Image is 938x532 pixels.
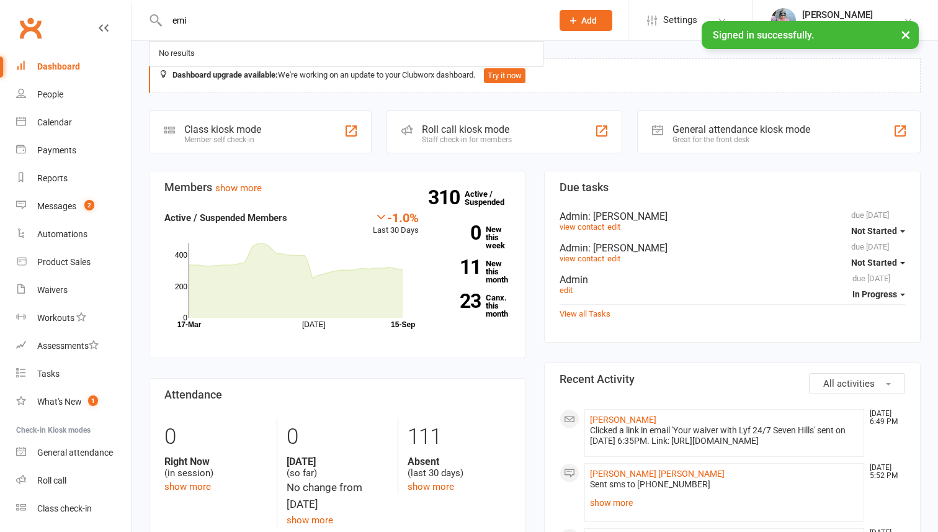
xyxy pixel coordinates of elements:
div: What's New [37,397,82,407]
a: Waivers [16,276,131,304]
a: [PERSON_NAME] [590,415,656,425]
a: Clubworx [15,12,46,43]
a: [PERSON_NAME] [PERSON_NAME] [590,469,725,479]
button: × [895,21,917,48]
strong: Right Now [164,456,267,467]
a: 23Canx. this month [437,294,510,318]
div: No results [155,45,199,63]
div: (last 30 days) [408,456,510,479]
a: Dashboard [16,53,131,81]
span: : [PERSON_NAME] [588,242,668,254]
span: All activities [823,378,875,389]
time: [DATE] 6:49 PM [864,410,904,426]
div: No change from [DATE] [287,479,389,513]
a: People [16,81,131,109]
span: In Progress [852,289,897,299]
div: [PERSON_NAME] [802,9,873,20]
strong: 23 [437,292,481,310]
h3: Attendance [164,389,510,401]
a: What's New1 [16,388,131,416]
div: Admin [560,242,905,254]
a: View all Tasks [560,309,610,318]
a: Class kiosk mode [16,495,131,523]
div: Reports [37,173,68,183]
a: show more [408,481,454,492]
div: Class check-in [37,503,92,513]
div: Staff check-in for members [422,135,512,144]
span: Sent sms to [PHONE_NUMBER] [590,479,710,489]
div: General attendance kiosk mode [672,124,810,135]
div: Calendar [37,117,72,127]
div: 111 [408,418,510,456]
div: Automations [37,229,87,239]
a: General attendance kiosk mode [16,439,131,467]
button: In Progress [852,283,905,305]
span: Not Started [851,258,897,268]
div: 0 [287,418,389,456]
div: Tasks [37,369,60,379]
div: (so far) [287,456,389,479]
div: Roll call kiosk mode [422,124,512,135]
a: Roll call [16,467,131,495]
div: Assessments [37,341,99,351]
div: Roll call [37,476,66,485]
button: Not Started [851,251,905,274]
div: Workouts [37,313,74,323]
a: show more [215,183,262,194]
div: 0 [164,418,267,456]
div: Admin [560,210,905,222]
span: Signed in successfully. [713,29,814,41]
img: thumb_image1747747990.png [771,8,796,33]
a: 0New this week [437,225,510,250]
div: Payments [37,145,76,155]
a: 310Active / Suspended [465,181,519,215]
div: Class kiosk mode [184,124,261,135]
strong: 0 [437,223,481,242]
div: Great for the front desk [672,135,810,144]
a: Workouts [16,304,131,332]
span: 1 [88,395,98,406]
button: Add [560,10,612,31]
a: edit [607,222,620,232]
span: Add [581,16,597,25]
a: Assessments [16,332,131,360]
a: Reports [16,165,131,192]
h3: Due tasks [560,181,905,194]
a: show more [164,481,211,492]
a: Automations [16,220,131,248]
a: 11New this month [437,259,510,284]
a: edit [560,286,573,295]
a: view contact [560,254,604,263]
strong: [DATE] [287,456,389,467]
strong: 310 [428,188,465,207]
strong: Active / Suspended Members [164,212,287,223]
a: Calendar [16,109,131,137]
a: show more [287,515,333,526]
a: show more [590,494,859,512]
time: [DATE] 5:52 PM [864,464,904,480]
a: Tasks [16,360,131,388]
a: Messages 2 [16,192,131,220]
div: We're working on an update to your Clubworx dashboard. [149,58,921,93]
button: All activities [809,373,905,394]
button: Not Started [851,220,905,242]
div: General attendance [37,448,113,458]
a: view contact [560,222,604,232]
input: Search... [163,12,543,29]
strong: 11 [437,258,481,276]
button: Try it now [484,68,525,83]
strong: Absent [408,456,510,467]
div: (in session) [164,456,267,479]
a: Payments [16,137,131,165]
div: Waivers [37,285,68,295]
a: edit [607,254,620,263]
div: Dashboard [37,61,80,71]
div: Admin [560,274,905,286]
div: Product Sales [37,257,91,267]
div: Member self check-in [184,135,261,144]
div: -1.0% [373,210,419,224]
h3: Recent Activity [560,373,905,385]
span: : [PERSON_NAME] [588,210,668,222]
div: Messages [37,201,76,211]
span: Not Started [851,226,897,236]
